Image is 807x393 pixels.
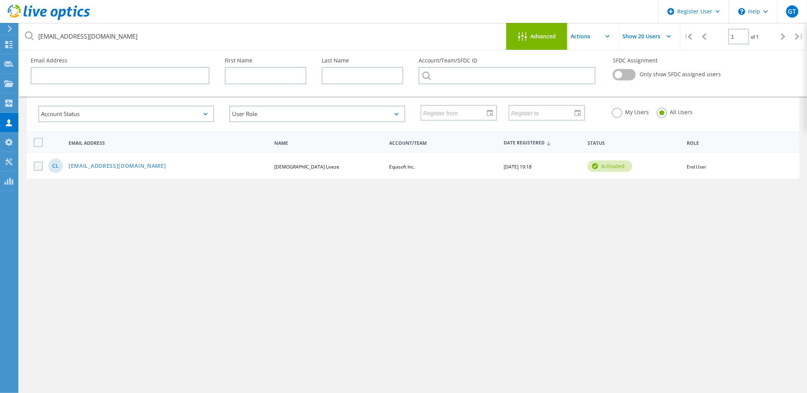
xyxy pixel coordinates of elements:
input: Search users by name, email, company, etc. [19,23,507,50]
div: activated [588,160,632,172]
span: Advanced [531,34,556,39]
a: Live Optics Dashboard [8,16,90,21]
div: | [681,23,696,50]
svg: \n [738,8,745,15]
span: End User [687,164,707,170]
span: GT [788,8,796,15]
span: Email Address [69,141,268,146]
div: User Role [229,106,405,122]
a: [EMAIL_ADDRESS][DOMAIN_NAME] [69,163,166,170]
span: Account/Team [389,141,498,146]
label: First Name [225,58,306,63]
label: Last Name [322,58,403,63]
span: Only show SFDC assigned users [640,72,721,77]
label: Email Address [31,58,210,63]
span: [DEMOGRAPHIC_DATA] Liveze [274,164,339,170]
span: CL [52,163,59,169]
span: [DATE] 19:18 [504,164,532,170]
span: Equisoft Inc. [389,164,415,170]
span: Name [274,141,383,146]
label: My Users [612,108,649,115]
span: of 1 [751,34,759,40]
label: All Users [657,108,693,115]
div: | [791,23,807,50]
span: Status [588,141,680,146]
label: SFDC Assignment [613,58,792,63]
span: Date Registered [504,141,581,146]
input: Register from [421,105,491,120]
span: Role [687,141,787,146]
div: Account Status [38,106,214,122]
input: Register to [509,105,579,120]
label: Account/Team/SFDC ID [419,58,597,63]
